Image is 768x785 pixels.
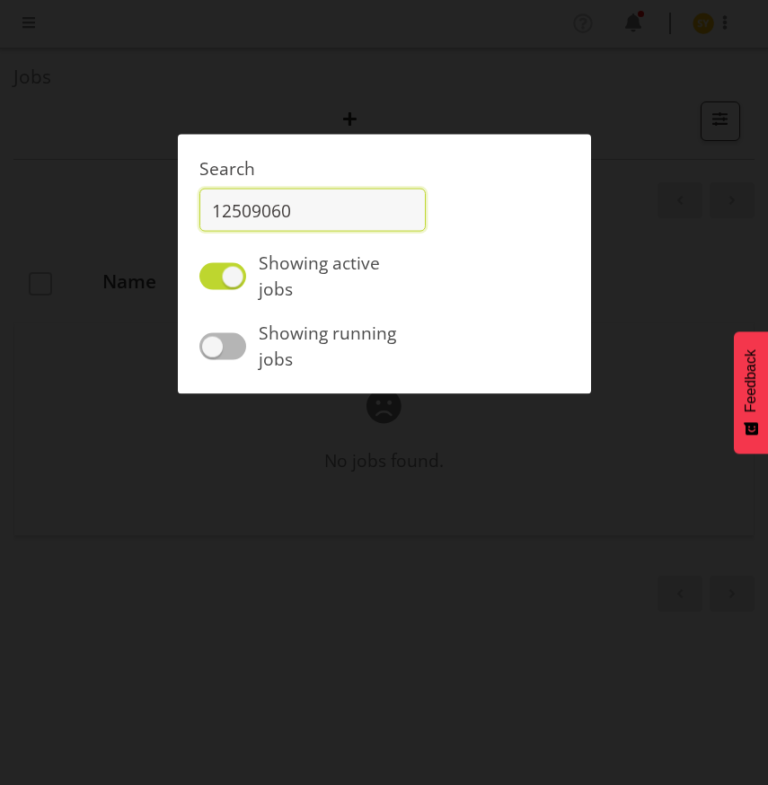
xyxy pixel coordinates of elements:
span: Showing running jobs [259,321,396,371]
span: Showing active jobs [259,251,380,301]
input: Search by name/code/number [199,189,426,232]
label: Search [199,155,426,181]
button: Feedback - Show survey [734,331,768,454]
span: Feedback [743,349,759,412]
